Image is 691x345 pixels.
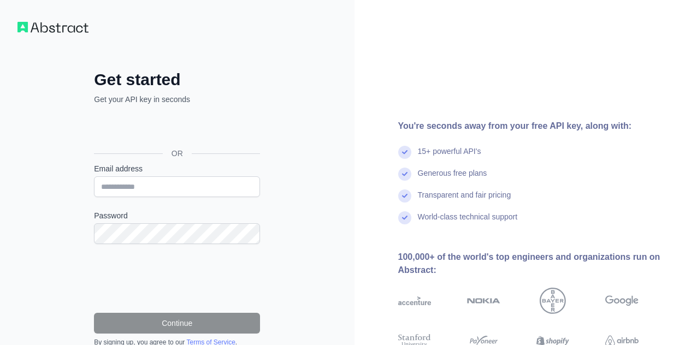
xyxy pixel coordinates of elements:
[94,94,260,105] p: Get your API key in seconds
[398,288,432,314] img: accenture
[94,70,260,90] h2: Get started
[94,163,260,174] label: Email address
[398,168,411,181] img: check mark
[398,120,674,133] div: You're seconds away from your free API key, along with:
[605,288,639,314] img: google
[540,288,566,314] img: bayer
[398,211,411,224] img: check mark
[94,257,260,300] iframe: reCAPTCHA
[418,189,511,211] div: Transparent and fair pricing
[418,211,518,233] div: World-class technical support
[398,189,411,203] img: check mark
[17,22,88,33] img: Workflow
[418,168,487,189] div: Generous free plans
[94,210,260,221] label: Password
[398,146,411,159] img: check mark
[163,148,192,159] span: OR
[418,146,481,168] div: 15+ powerful API's
[467,288,500,314] img: nokia
[398,251,674,277] div: 100,000+ of the world's top engineers and organizations run on Abstract:
[88,117,263,141] iframe: Sign in with Google Button
[94,313,260,334] button: Continue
